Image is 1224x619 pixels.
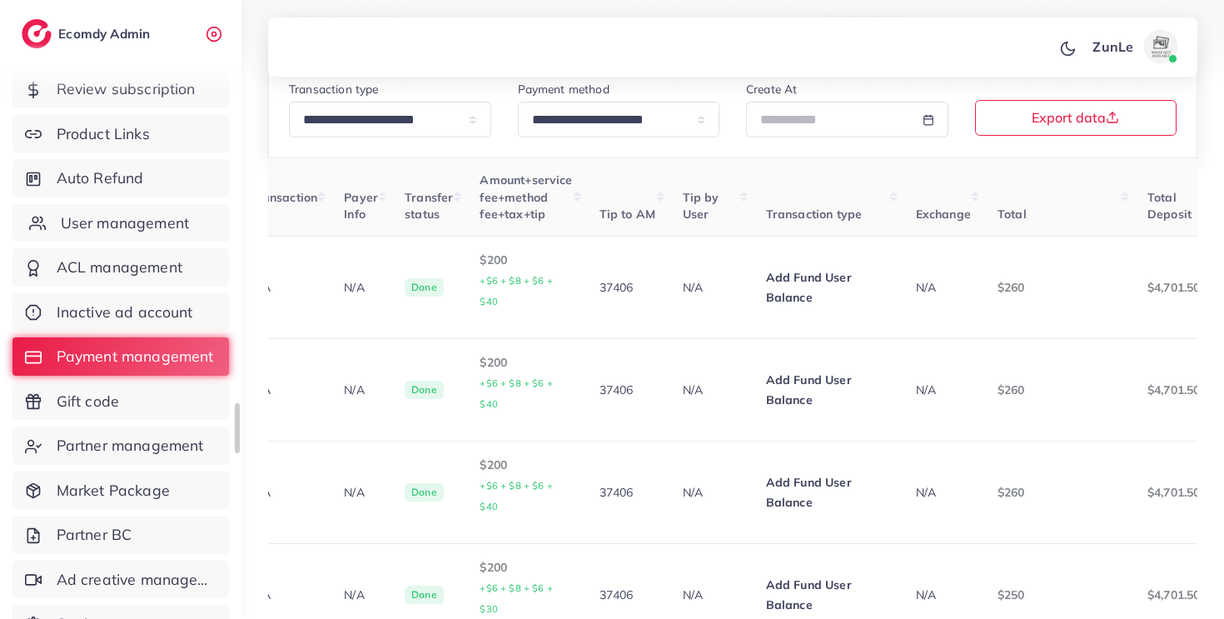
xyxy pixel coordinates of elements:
span: Tip by User [683,190,719,222]
a: Market Package [12,472,229,510]
p: $200 [480,455,572,517]
span: Transaction ID [251,190,318,222]
a: Review subscription [12,70,229,108]
a: Gift code [12,382,229,421]
span: Export data [1032,111,1119,124]
p: $200 [480,352,572,414]
p: $4,701.50 [1147,277,1200,297]
p: N/A [344,482,378,502]
p: Add Fund User Balance [766,575,889,615]
a: Auto Refund [12,159,229,197]
span: Partner management [57,435,204,457]
span: Market Package [57,480,170,502]
span: Done [405,483,444,502]
a: User management [12,204,229,242]
span: User management [61,212,189,234]
span: N/A [916,280,936,295]
p: Add Fund User Balance [766,267,889,307]
p: Add Fund User Balance [766,370,889,410]
p: $260 [998,482,1121,502]
span: Total [998,207,1027,222]
span: Done [405,586,444,604]
span: Amount+service fee+method fee+tax+tip [480,172,572,222]
p: N/A [344,380,378,400]
p: 37406 [600,585,656,605]
p: $250 [998,585,1121,605]
small: +$6 + $8 + $6 + $30 [480,582,552,615]
p: ZunLe [1092,37,1133,57]
span: Review subscription [57,78,196,100]
a: Partner BC [12,516,229,554]
span: Tip to AM [600,207,655,222]
p: $200 [480,557,572,619]
span: ACL management [57,257,182,278]
span: Exchange [916,207,971,222]
span: Done [405,381,444,399]
span: Auto Refund [57,167,144,189]
span: Transaction type [766,207,863,222]
label: Create At [746,81,797,97]
img: logo [22,19,52,48]
small: +$6 + $8 + $6 + $40 [480,377,552,410]
a: ACL management [12,248,229,287]
span: N/A [916,485,936,500]
p: N/A [683,585,739,605]
small: +$6 + $8 + $6 + $40 [480,480,552,512]
p: $260 [998,380,1121,400]
label: Transaction type [289,81,379,97]
p: $260 [998,277,1121,297]
p: N/A [344,277,378,297]
span: Product Links [57,123,150,145]
a: logoEcomdy Admin [22,19,154,48]
span: N/A [916,587,936,602]
p: 37406 [600,277,656,297]
span: Partner BC [57,524,132,546]
a: Inactive ad account [12,293,229,332]
p: $4,701.50 [1147,482,1200,502]
p: $200 [480,250,572,312]
a: ZunLeavatar [1083,30,1184,63]
p: $4,701.50 [1147,380,1200,400]
a: Partner management [12,427,229,465]
span: Ad creative management [57,569,216,591]
p: N/A [683,277,739,297]
span: Gift code [57,391,119,412]
span: Payer Info [344,190,378,222]
span: Transfer status [405,190,453,222]
p: 37406 [600,380,656,400]
p: Add Fund User Balance [766,472,889,512]
a: Ad creative management [12,561,229,599]
label: Payment method [518,81,610,97]
p: N/A [683,380,739,400]
small: +$6 + $8 + $6 + $40 [480,275,552,307]
a: Payment management [12,337,229,376]
span: Total Deposit [1147,190,1192,222]
img: avatar [1144,30,1177,63]
span: Done [405,278,444,297]
p: 37406 [600,482,656,502]
span: N/A [916,382,936,397]
span: Payment management [57,346,214,367]
button: Export data [975,100,1177,136]
p: N/A [683,482,739,502]
p: $4,701.50 [1147,585,1200,605]
h2: Ecomdy Admin [58,26,154,42]
a: Product Links [12,115,229,153]
p: N/A [344,585,378,605]
span: Inactive ad account [57,302,193,323]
